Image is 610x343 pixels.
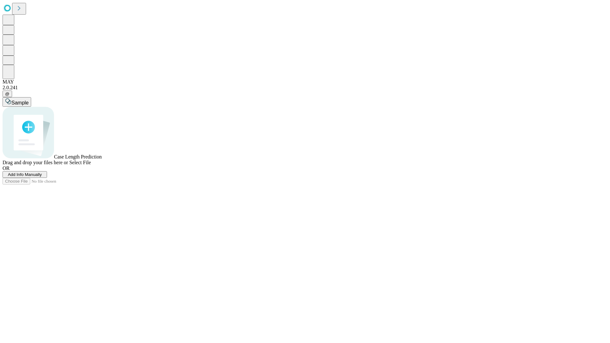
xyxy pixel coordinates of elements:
div: MAY [3,79,607,85]
div: 2.0.241 [3,85,607,91]
span: Sample [11,100,29,105]
button: @ [3,91,12,97]
span: OR [3,165,10,171]
span: Case Length Prediction [54,154,102,159]
button: Add Info Manually [3,171,47,178]
span: Add Info Manually [8,172,42,177]
span: Select File [69,160,91,165]
span: @ [5,91,10,96]
span: Drag and drop your files here or [3,160,68,165]
button: Sample [3,97,31,107]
